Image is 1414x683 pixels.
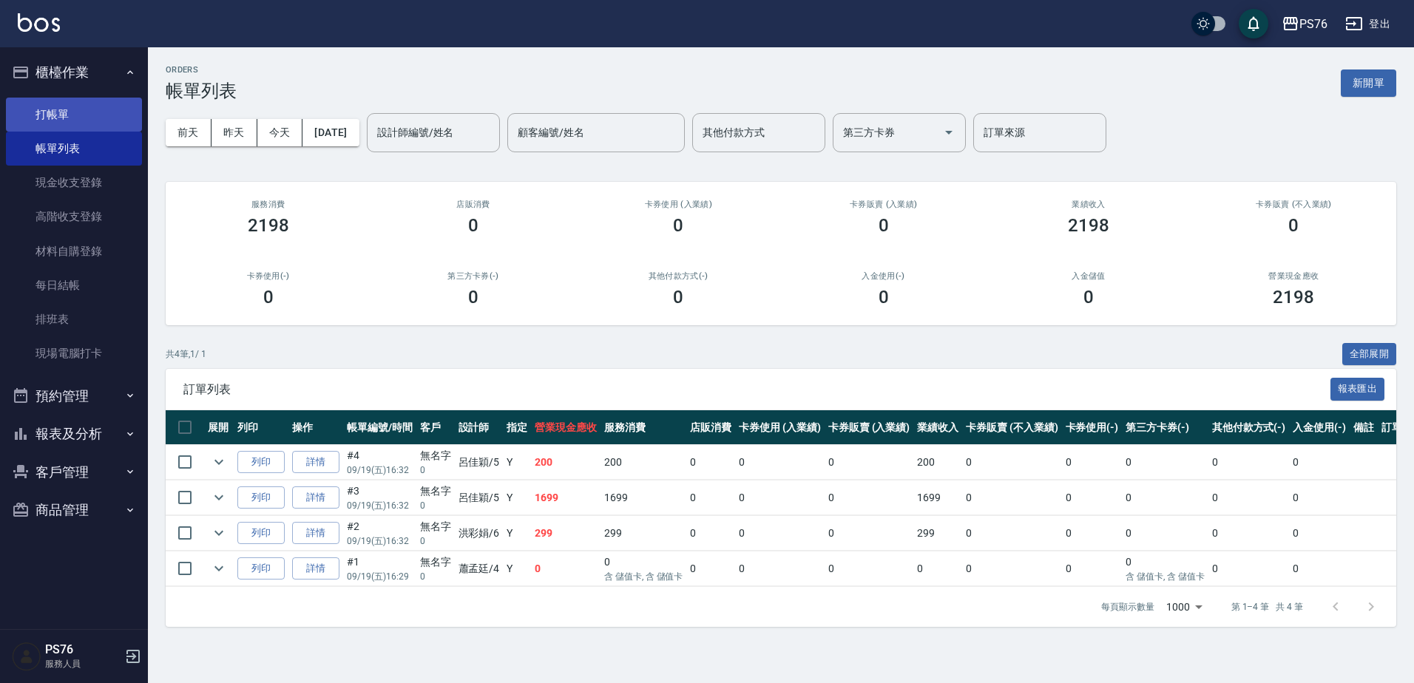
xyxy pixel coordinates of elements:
[503,516,531,551] td: Y
[1062,551,1123,586] td: 0
[673,287,683,307] h3: 0
[183,271,353,281] h2: 卡券使用(-)
[735,551,825,586] td: 0
[6,336,142,370] a: 現場電腦打卡
[237,451,285,474] button: 列印
[237,522,285,545] button: 列印
[1209,200,1379,209] h2: 卡券販賣 (不入業績)
[45,657,121,670] p: 服務人員
[6,132,142,166] a: 帳單列表
[455,410,504,445] th: 設計師
[302,119,359,146] button: [DATE]
[913,410,962,445] th: 業績收入
[1273,287,1314,307] h3: 2198
[166,347,206,361] p: 共 4 筆, 1 / 1
[1330,381,1385,395] a: 報表匯出
[601,480,687,515] td: 1699
[1342,343,1397,366] button: 全部展開
[468,215,478,236] h3: 0
[879,287,889,307] h3: 0
[913,480,962,515] td: 1699
[531,516,601,551] td: 299
[292,486,339,509] a: 詳情
[686,551,735,586] td: 0
[6,302,142,336] a: 排班表
[1209,271,1379,281] h2: 營業現金應收
[1083,287,1094,307] h3: 0
[686,445,735,480] td: 0
[531,410,601,445] th: 營業現金應收
[347,463,413,477] p: 09/19 (五) 16:32
[420,519,451,534] div: 無名字
[6,98,142,132] a: 打帳單
[1289,410,1350,445] th: 入金使用(-)
[1350,410,1378,445] th: 備註
[1208,480,1290,515] td: 0
[420,570,451,583] p: 0
[343,410,416,445] th: 帳單編號/時間
[1231,600,1303,614] p: 第 1–4 筆 共 4 筆
[45,642,121,657] h5: PS76
[12,642,41,671] img: Person
[1062,516,1123,551] td: 0
[208,557,230,580] button: expand row
[1339,10,1396,38] button: 登出
[1208,516,1290,551] td: 0
[825,410,914,445] th: 卡券販賣 (入業績)
[686,410,735,445] th: 店販消費
[208,451,230,473] button: expand row
[673,215,683,236] h3: 0
[1208,551,1290,586] td: 0
[1101,600,1154,614] p: 每頁顯示數量
[347,570,413,583] p: 09/19 (五) 16:29
[1122,410,1208,445] th: 第三方卡券(-)
[1341,75,1396,89] a: 新開單
[292,522,339,545] a: 詳情
[1330,378,1385,401] button: 報表匯出
[248,215,289,236] h3: 2198
[420,483,451,499] div: 無名字
[604,570,683,583] p: 含 儲值卡, 含 儲值卡
[962,410,1061,445] th: 卡券販賣 (不入業績)
[420,499,451,512] p: 0
[455,551,504,586] td: 蕭孟廷 /4
[6,377,142,415] button: 預約管理
[1160,587,1208,627] div: 1000
[825,516,914,551] td: 0
[799,271,968,281] h2: 入金使用(-)
[234,410,288,445] th: 列印
[913,551,962,586] td: 0
[166,65,237,75] h2: ORDERS
[343,445,416,480] td: #4
[1239,9,1268,38] button: save
[343,480,416,515] td: #3
[343,516,416,551] td: #2
[420,534,451,548] p: 0
[1299,15,1327,33] div: PS76
[18,13,60,32] img: Logo
[531,480,601,515] td: 1699
[263,287,274,307] h3: 0
[735,445,825,480] td: 0
[1062,445,1123,480] td: 0
[594,200,763,209] h2: 卡券使用 (入業績)
[416,410,455,445] th: 客戶
[288,410,343,445] th: 操作
[420,448,451,463] div: 無名字
[347,534,413,548] p: 09/19 (五) 16:32
[208,486,230,509] button: expand row
[503,551,531,586] td: Y
[1122,480,1208,515] td: 0
[1289,480,1350,515] td: 0
[962,516,1061,551] td: 0
[735,410,825,445] th: 卡券使用 (入業績)
[388,271,558,281] h2: 第三方卡券(-)
[1341,69,1396,97] button: 新開單
[6,268,142,302] a: 每日結帳
[735,480,825,515] td: 0
[6,53,142,92] button: 櫃檯作業
[420,554,451,570] div: 無名字
[1208,445,1290,480] td: 0
[1208,410,1290,445] th: 其他付款方式(-)
[531,551,601,586] td: 0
